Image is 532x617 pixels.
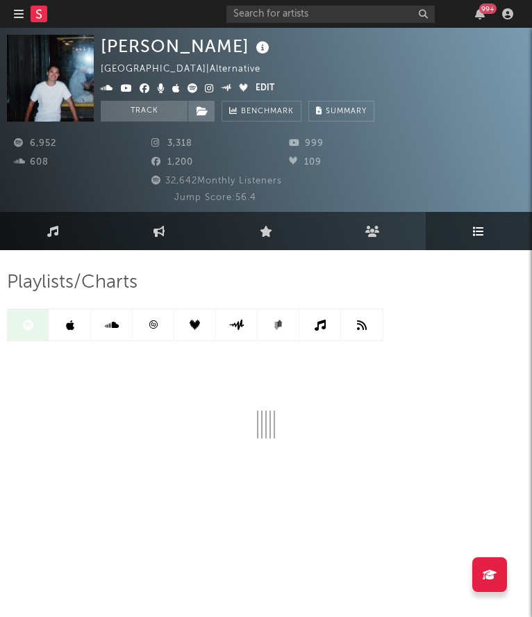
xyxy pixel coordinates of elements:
[151,139,192,148] span: 3,318
[101,101,188,122] button: Track
[226,6,435,23] input: Search for artists
[101,35,273,58] div: [PERSON_NAME]
[149,176,282,186] span: 32,642 Monthly Listeners
[256,81,274,97] button: Edit
[326,108,367,115] span: Summary
[289,139,324,148] span: 999
[475,8,485,19] button: 99+
[308,101,374,122] button: Summary
[7,274,138,291] span: Playlists/Charts
[222,101,301,122] a: Benchmark
[14,158,49,167] span: 608
[151,158,193,167] span: 1,200
[241,104,294,120] span: Benchmark
[14,139,56,148] span: 6,952
[101,61,276,78] div: [GEOGRAPHIC_DATA] | Alternative
[479,3,497,14] div: 99 +
[289,158,322,167] span: 109
[174,193,256,202] span: Jump Score: 56.4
